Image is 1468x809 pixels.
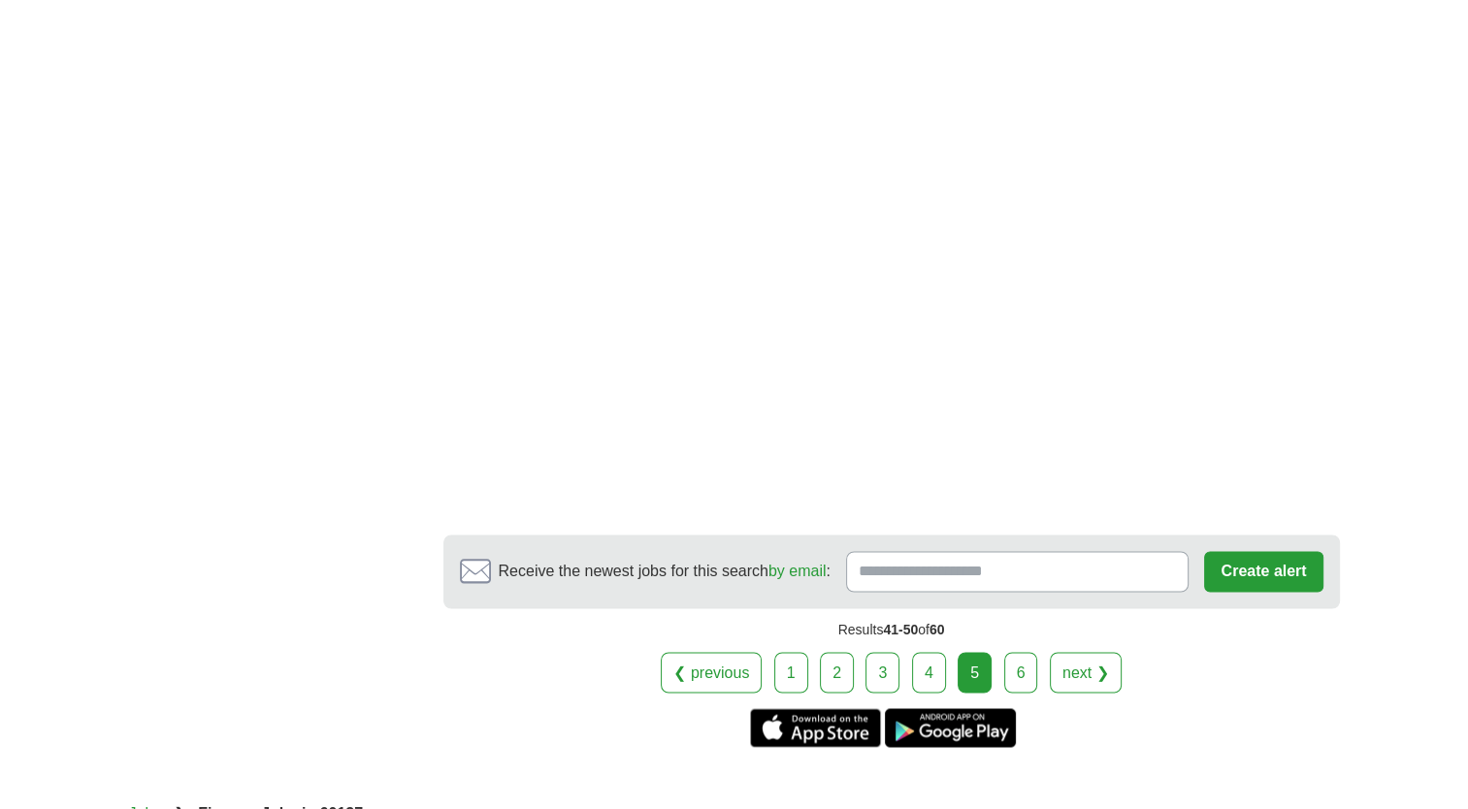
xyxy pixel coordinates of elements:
[1050,652,1122,693] a: next ❯
[958,652,992,693] div: 5
[1004,652,1038,693] a: 6
[1204,551,1322,592] button: Create alert
[661,652,762,693] a: ❮ previous
[912,652,946,693] a: 4
[750,708,881,747] a: Get the iPhone app
[774,652,808,693] a: 1
[885,708,1016,747] a: Get the Android app
[930,622,945,637] span: 60
[443,608,1340,652] div: Results of
[865,652,899,693] a: 3
[820,652,854,693] a: 2
[883,622,918,637] span: 41-50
